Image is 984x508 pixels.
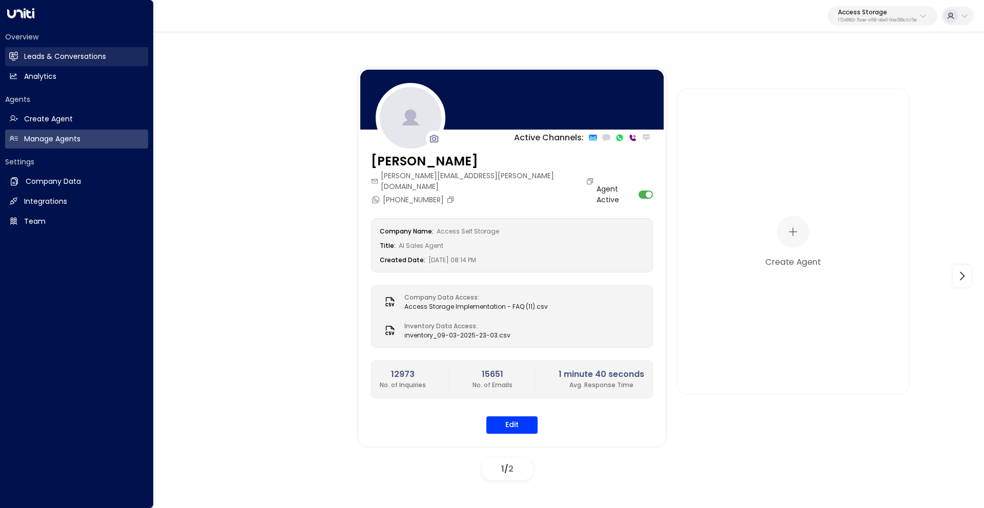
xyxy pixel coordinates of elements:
h2: Manage Agents [24,134,80,144]
span: 1 [501,463,504,475]
button: Copy [446,196,457,204]
div: [PHONE_NUMBER] [371,195,457,205]
a: Team [5,212,148,231]
span: [DATE] 08:14 PM [428,256,476,264]
label: Agent Active [597,184,635,205]
p: Access Storage [838,9,917,15]
label: Company Name: [380,227,434,236]
a: Company Data [5,172,148,191]
button: Copy [586,177,597,185]
label: Title: [380,241,396,250]
div: / [482,458,533,480]
h2: Integrations [24,196,67,207]
p: Avg. Response Time [559,380,644,390]
h2: 1 minute 40 seconds [559,368,644,380]
p: No. of Emails [473,380,512,390]
a: Analytics [5,67,148,86]
a: Create Agent [5,110,148,129]
div: Create Agent [765,255,821,267]
div: [PERSON_NAME][EMAIL_ADDRESS][PERSON_NAME][DOMAIN_NAME] [371,171,597,192]
h2: 15651 [473,368,512,380]
span: Access Storage Implementation - FAQ (11).csv [404,302,548,311]
h2: Team [24,216,46,227]
label: Company Data Access: [404,293,543,302]
h2: Create Agent [24,114,73,124]
button: Edit [486,416,538,434]
a: Leads & Conversations [5,47,148,66]
h2: 12973 [380,368,426,380]
h2: Agents [5,94,148,104]
h2: Leads & Conversations [24,51,106,62]
label: Inventory Data Access: [404,322,505,331]
p: Active Channels: [514,132,584,144]
h2: Settings [5,157,148,167]
h2: Company Data [26,176,81,187]
h2: Overview [5,32,148,42]
button: Access Storage17248963-7bae-4f68-a6e0-04e589c1c15e [828,6,937,26]
h2: Analytics [24,71,56,82]
a: Integrations [5,192,148,211]
p: No. of Inquiries [380,380,426,390]
span: Access Self Storage [437,227,499,236]
h3: [PERSON_NAME] [371,152,597,171]
p: 17248963-7bae-4f68-a6e0-04e589c1c15e [838,18,917,23]
span: AI Sales Agent [399,241,443,250]
span: 2 [508,463,514,475]
span: inventory_09-03-2025-23-03.csv [404,331,510,340]
label: Created Date: [380,256,425,264]
a: Manage Agents [5,130,148,149]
